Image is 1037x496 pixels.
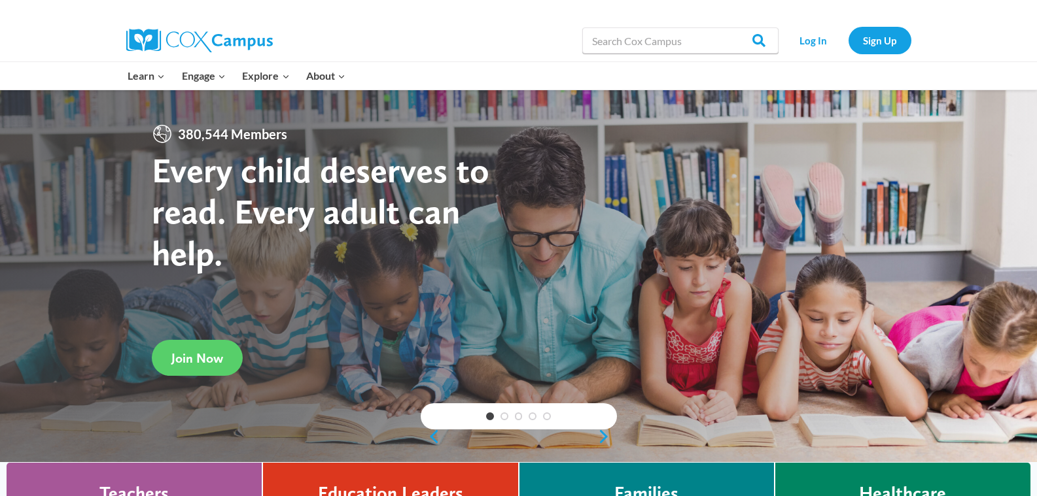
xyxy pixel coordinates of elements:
a: previous [421,429,440,444]
a: Sign Up [849,27,911,54]
span: Engage [182,67,226,84]
a: 3 [515,412,523,420]
a: 1 [486,412,494,420]
span: Join Now [171,350,223,366]
span: 380,544 Members [173,124,292,144]
a: 5 [543,412,551,420]
span: Explore [242,67,289,84]
span: Learn [128,67,165,84]
a: Log In [785,27,842,54]
span: About [306,67,345,84]
nav: Secondary Navigation [785,27,911,54]
a: 4 [529,412,536,420]
input: Search Cox Campus [582,27,779,54]
img: Cox Campus [126,29,273,52]
a: next [597,429,617,444]
strong: Every child deserves to read. Every adult can help. [152,149,489,274]
nav: Primary Navigation [120,62,354,90]
div: content slider buttons [421,423,617,450]
a: Join Now [152,340,243,376]
a: 2 [501,412,508,420]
